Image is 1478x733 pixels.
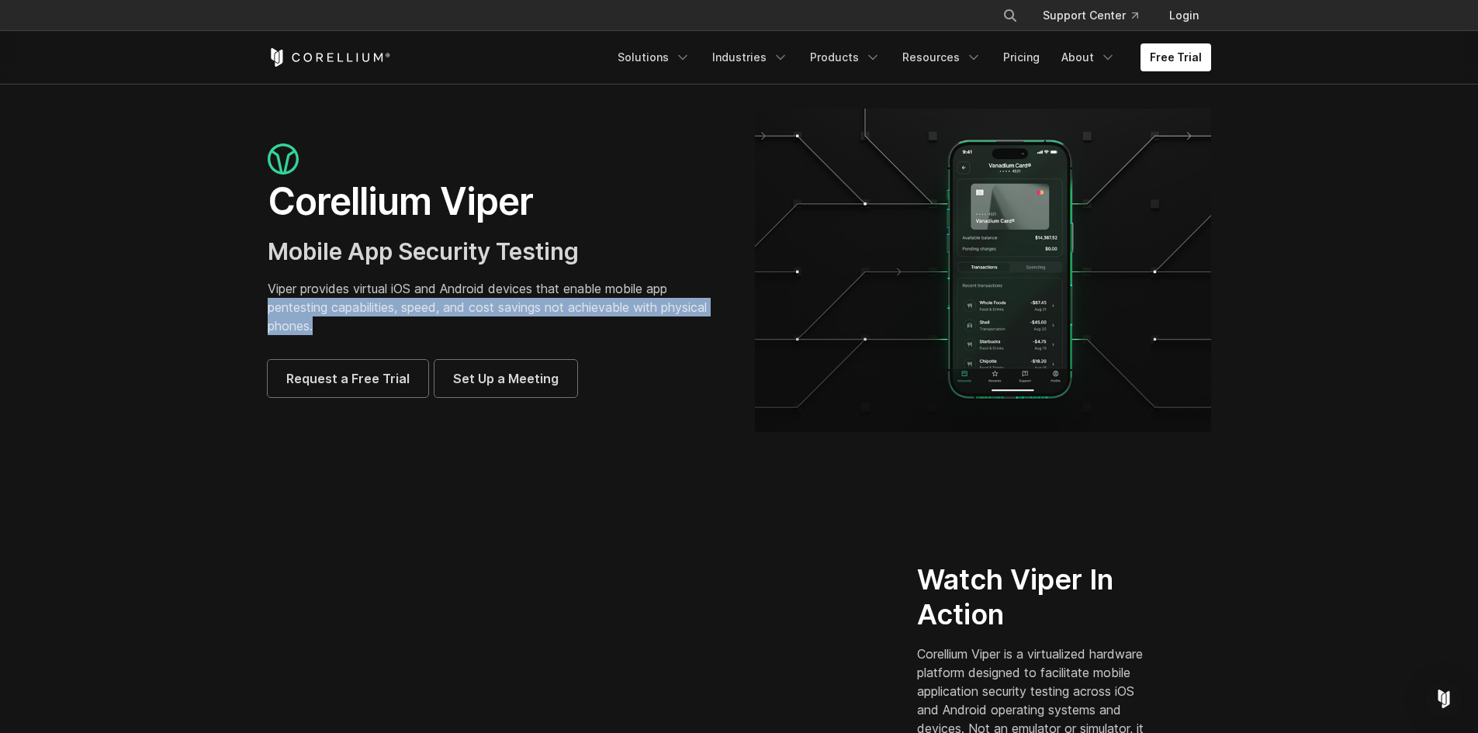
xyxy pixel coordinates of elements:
[1425,680,1462,717] div: Open Intercom Messenger
[608,43,1211,71] div: Navigation Menu
[268,143,299,175] img: viper_icon_large
[268,178,724,225] h1: Corellium Viper
[994,43,1049,71] a: Pricing
[703,43,798,71] a: Industries
[453,369,559,388] span: Set Up a Meeting
[268,237,579,265] span: Mobile App Security Testing
[268,279,724,335] p: Viper provides virtual iOS and Android devices that enable mobile app pentesting capabilities, sp...
[984,2,1211,29] div: Navigation Menu
[1030,2,1151,29] a: Support Center
[1052,43,1125,71] a: About
[434,360,577,397] a: Set Up a Meeting
[1141,43,1211,71] a: Free Trial
[286,369,410,388] span: Request a Free Trial
[893,43,991,71] a: Resources
[996,2,1024,29] button: Search
[268,360,428,397] a: Request a Free Trial
[268,48,391,67] a: Corellium Home
[1157,2,1211,29] a: Login
[608,43,700,71] a: Solutions
[917,562,1152,632] h2: Watch Viper In Action
[801,43,890,71] a: Products
[755,109,1211,432] img: viper_hero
